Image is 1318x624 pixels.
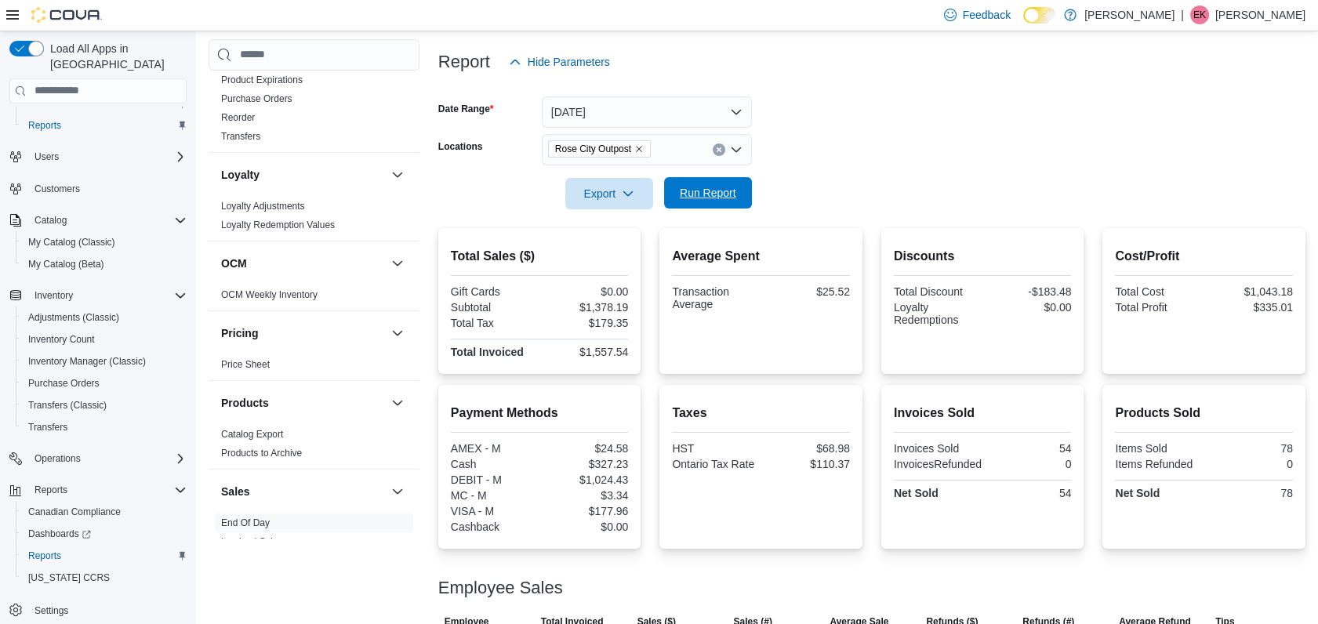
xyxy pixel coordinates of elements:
button: [DATE] [542,96,752,128]
h3: Report [438,53,490,71]
span: Purchase Orders [221,93,292,105]
p: [PERSON_NAME] [1215,5,1305,24]
div: $1,378.19 [543,301,628,314]
span: My Catalog (Beta) [22,255,187,274]
a: Itemized Sales [221,536,283,547]
button: Reports [16,545,193,567]
span: Purchase Orders [28,377,100,390]
span: Catalog [34,214,67,227]
span: Rose City Outpost [548,140,651,158]
div: Total Profit [1115,301,1200,314]
button: Pricing [388,324,407,343]
span: Price Sheet [221,358,270,371]
div: Invoices Sold [894,442,979,455]
span: My Catalog (Classic) [28,236,115,249]
span: Catalog [28,211,187,230]
div: Loyalty [209,197,419,241]
h3: Sales [221,484,250,499]
h2: Invoices Sold [894,404,1072,423]
button: OCM [388,254,407,273]
a: Loyalty Redemption Values [221,219,335,230]
button: Reports [16,114,193,136]
div: $3.34 [543,489,628,502]
a: Settings [28,601,74,620]
span: Inventory Manager (Classic) [28,355,146,368]
a: Inventory Count [22,330,101,349]
button: Canadian Compliance [16,501,193,523]
span: Rose City Outpost [555,141,631,157]
h2: Products Sold [1115,404,1293,423]
button: Operations [3,448,193,470]
button: Sales [221,484,385,499]
button: Inventory Count [16,328,193,350]
button: Catalog [3,209,193,231]
span: My Catalog (Classic) [22,233,187,252]
button: Catalog [28,211,73,230]
button: Loyalty [221,167,385,183]
div: Products [209,425,419,469]
button: Settings [3,598,193,621]
h2: Average Spent [672,247,850,266]
div: OCM [209,285,419,310]
h3: Pricing [221,325,258,341]
span: Users [28,147,187,166]
span: Adjustments (Classic) [28,311,119,324]
div: $68.98 [764,442,850,455]
div: VISA - M [451,505,536,517]
label: Locations [438,140,483,153]
span: End Of Day [221,517,270,529]
span: Inventory Count [28,333,95,346]
span: Loyalty Adjustments [221,200,305,212]
span: Transfers [221,130,260,143]
button: Reports [3,479,193,501]
span: Products to Archive [221,447,302,459]
div: Cashback [451,521,536,533]
a: Transfers [221,131,260,142]
div: Transaction Average [672,285,757,310]
span: Inventory Manager (Classic) [22,352,187,371]
div: Total Tax [451,317,536,329]
div: Emily Korody [1190,5,1209,24]
button: Reports [28,481,74,499]
a: Purchase Orders [221,93,292,104]
a: My Catalog (Beta) [22,255,111,274]
a: Inventory Manager (Classic) [22,352,152,371]
span: Product Expirations [221,74,303,86]
img: Cova [31,7,102,23]
a: Product Expirations [221,74,303,85]
span: Dashboards [22,524,187,543]
div: DEBIT - M [451,473,536,486]
div: $335.01 [1207,301,1293,314]
div: AMEX - M [451,442,536,455]
button: Clear input [713,143,725,156]
div: 54 [986,487,1071,499]
span: Dashboards [28,528,91,540]
span: Customers [28,179,187,198]
span: Catalog Export [221,428,283,441]
a: OCM Weekly Inventory [221,289,318,300]
button: My Catalog (Beta) [16,253,193,275]
a: Reports [22,116,67,135]
span: Washington CCRS [22,568,187,587]
a: Purchase Orders [22,374,106,393]
div: Loyalty Redemptions [894,301,979,326]
div: -$183.48 [986,285,1071,298]
span: Adjustments (Classic) [22,308,187,327]
div: $0.00 [543,521,628,533]
span: Inventory [28,286,187,305]
div: $0.00 [543,285,628,298]
span: Canadian Compliance [22,502,187,521]
span: Inventory [34,289,73,302]
div: Subtotal [451,301,536,314]
div: 78 [1207,442,1293,455]
div: $0.00 [986,301,1071,314]
button: Sales [388,482,407,501]
span: Settings [28,600,187,619]
span: [US_STATE] CCRS [28,571,110,584]
span: Loyalty Redemption Values [221,219,335,231]
h2: Discounts [894,247,1072,266]
button: Hide Parameters [503,46,616,78]
a: Loyalty Adjustments [221,201,305,212]
span: OCM Weekly Inventory [221,288,318,301]
div: Total Cost [1115,285,1200,298]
